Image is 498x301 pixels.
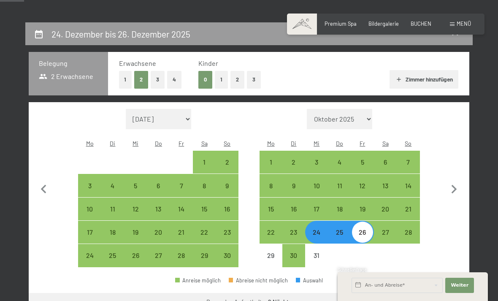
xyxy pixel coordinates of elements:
[217,252,238,273] div: 30
[397,174,420,197] div: Sun Dec 14 2025
[148,206,169,227] div: 13
[397,198,420,220] div: Sun Dec 21 2025
[102,229,123,250] div: 18
[260,244,282,267] div: Mon Dec 29 2025
[374,151,397,174] div: Anreise möglich
[217,159,238,180] div: 2
[193,151,216,174] div: Sat Nov 01 2025
[282,198,305,220] div: Anreise möglich
[216,174,238,197] div: Sun Nov 09 2025
[374,174,397,197] div: Sat Dec 13 2025
[124,174,147,197] div: Anreise möglich
[328,151,351,174] div: Thu Dec 04 2025
[193,221,216,244] div: Anreise möglich
[351,174,374,197] div: Anreise möglich
[351,221,374,244] div: Anreise möglich
[360,140,365,147] abbr: Freitag
[351,151,374,174] div: Fri Dec 05 2025
[217,229,238,250] div: 23
[193,151,216,174] div: Anreise möglich
[351,174,374,197] div: Fri Dec 12 2025
[102,182,123,203] div: 4
[397,221,420,244] div: Anreise möglich
[260,151,282,174] div: Anreise möglich
[125,182,146,203] div: 5
[374,151,397,174] div: Sat Dec 06 2025
[328,174,351,197] div: Anreise möglich
[329,182,350,203] div: 11
[351,198,374,220] div: Anreise möglich
[194,159,215,180] div: 1
[171,229,192,250] div: 21
[306,206,327,227] div: 17
[198,71,212,88] button: 0
[215,71,228,88] button: 1
[306,182,327,203] div: 10
[368,20,399,27] a: Bildergalerie
[328,198,351,220] div: Anreise möglich
[283,206,304,227] div: 16
[282,244,305,267] div: Anreise möglich
[147,198,170,220] div: Thu Nov 13 2025
[451,282,468,289] span: Weiter
[375,159,396,180] div: 6
[260,198,282,220] div: Mon Dec 15 2025
[51,29,190,39] h2: 24. Dezember bis 26. Dezember 2025
[306,159,327,180] div: 3
[230,71,244,88] button: 2
[325,20,357,27] span: Premium Spa
[283,252,304,273] div: 30
[216,151,238,174] div: Sun Nov 02 2025
[101,244,124,267] div: Anreise möglich
[79,229,100,250] div: 17
[170,221,193,244] div: Anreise möglich
[101,221,124,244] div: Tue Nov 18 2025
[411,20,431,27] a: BUCHEN
[398,229,419,250] div: 28
[305,151,328,174] div: Wed Dec 03 2025
[193,198,216,220] div: Anreise möglich
[305,244,328,267] div: Wed Dec 31 2025
[375,206,396,227] div: 20
[352,159,373,180] div: 5
[110,140,115,147] abbr: Dienstag
[78,198,101,220] div: Anreise möglich
[39,59,98,68] h3: Belegung
[102,252,123,273] div: 25
[124,221,147,244] div: Wed Nov 19 2025
[398,182,419,203] div: 14
[260,159,281,180] div: 1
[445,109,463,268] button: Nächster Monat
[170,244,193,267] div: Fri Nov 28 2025
[260,151,282,174] div: Mon Dec 01 2025
[171,206,192,227] div: 14
[124,221,147,244] div: Anreise möglich
[282,151,305,174] div: Anreise möglich
[457,20,471,27] span: Menü
[216,151,238,174] div: Anreise möglich
[171,252,192,273] div: 28
[198,59,218,67] span: Kinder
[405,140,411,147] abbr: Sonntag
[352,206,373,227] div: 19
[352,229,373,250] div: 26
[147,244,170,267] div: Thu Nov 27 2025
[336,140,343,147] abbr: Donnerstag
[216,244,238,267] div: Anreise möglich
[78,198,101,220] div: Mon Nov 10 2025
[194,229,215,250] div: 22
[267,140,275,147] abbr: Montag
[193,244,216,267] div: Anreise möglich
[35,109,53,268] button: Vorheriger Monat
[224,140,230,147] abbr: Sonntag
[260,174,282,197] div: Anreise möglich
[282,221,305,244] div: Tue Dec 23 2025
[296,278,323,283] div: Auswahl
[79,252,100,273] div: 24
[398,206,419,227] div: 21
[351,151,374,174] div: Anreise möglich
[102,206,123,227] div: 11
[193,198,216,220] div: Sat Nov 15 2025
[124,244,147,267] div: Wed Nov 26 2025
[147,174,170,197] div: Anreise möglich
